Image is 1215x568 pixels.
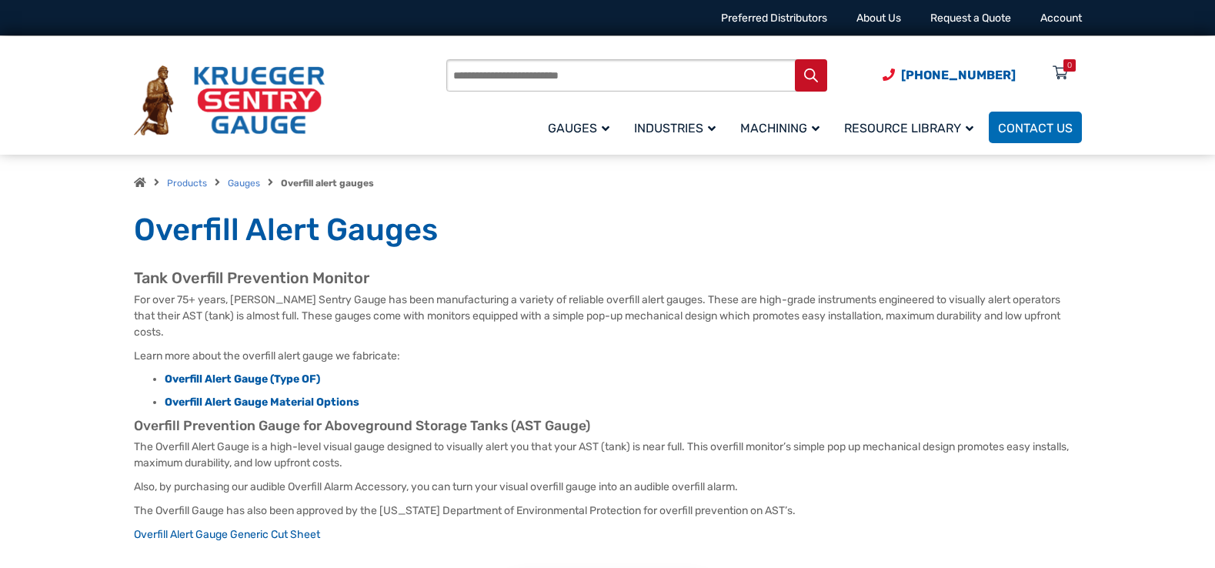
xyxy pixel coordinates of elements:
[1067,59,1072,72] div: 0
[165,396,359,409] a: Overfill Alert Gauge Material Options
[134,439,1082,471] p: The Overfill Alert Gauge is a high-level visual gauge designed to visually alert you that your AS...
[740,121,819,135] span: Machining
[134,269,1082,288] h2: Tank Overfill Prevention Monitor
[856,12,901,25] a: About Us
[930,12,1011,25] a: Request a Quote
[134,503,1082,519] p: The Overfill Gauge has also been approved by the [US_STATE] Department of Environmental Protectio...
[134,418,1082,435] h3: Overfill Prevention Gauge for Aboveground Storage Tanks (AST Gauge)
[634,121,716,135] span: Industries
[731,109,835,145] a: Machining
[989,112,1082,143] a: Contact Us
[134,479,1082,495] p: Also, by purchasing our audible Overfill Alarm Accessory, you can turn your visual overfill gauge...
[883,65,1016,85] a: Phone Number (920) 434-8860
[134,348,1082,364] p: Learn more about the overfill alert gauge we fabricate:
[228,178,260,189] a: Gauges
[844,121,973,135] span: Resource Library
[134,528,320,541] a: Overfill Alert Gauge Generic Cut Sheet
[539,109,625,145] a: Gauges
[281,178,374,189] strong: Overfill alert gauges
[625,109,731,145] a: Industries
[134,65,325,136] img: Krueger Sentry Gauge
[901,68,1016,82] span: [PHONE_NUMBER]
[165,373,320,386] a: Overfill Alert Gauge (Type OF)
[835,109,989,145] a: Resource Library
[167,178,207,189] a: Products
[998,121,1073,135] span: Contact Us
[1040,12,1082,25] a: Account
[134,211,1082,249] h1: Overfill Alert Gauges
[721,12,827,25] a: Preferred Distributors
[548,121,609,135] span: Gauges
[134,292,1082,340] p: For over 75+ years, [PERSON_NAME] Sentry Gauge has been manufacturing a variety of reliable overf...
